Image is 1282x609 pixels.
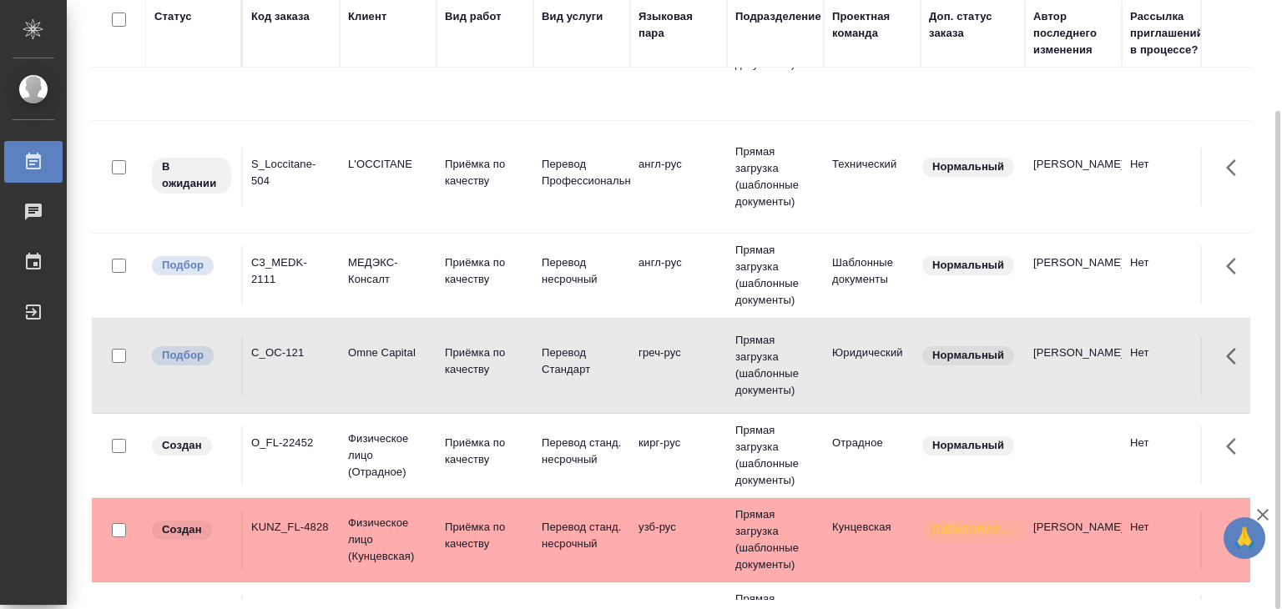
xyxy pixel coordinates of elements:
p: Физическое лицо (Кунцевская) [348,515,428,565]
td: узб-рус [630,511,727,569]
td: Шаблонные документы [824,246,921,304]
p: Приёмка по качеству [445,156,525,189]
button: Здесь прячутся важные кнопки [1216,336,1256,376]
td: Прямая загрузка (шаблонные документы) [727,234,824,317]
p: Приёмка по качеству [445,519,525,552]
td: [PERSON_NAME] [1025,336,1122,395]
div: C3_MEDK-2111 [251,254,331,288]
div: Проектная команда [832,8,912,42]
td: Прямая загрузка (шаблонные документы) [727,414,824,497]
button: Здесь прячутся важные кнопки [1216,426,1256,466]
div: C_OC-121 [251,345,331,361]
div: Исполнитель назначен, приступать к работе пока рано [150,156,233,195]
td: Прямая загрузка (шаблонные документы) [727,324,824,407]
p: Создан [162,437,202,454]
button: Здесь прячутся важные кнопки [1216,148,1256,188]
td: [PERSON_NAME] [1025,246,1122,304]
td: [PERSON_NAME] [1025,148,1122,206]
p: Физическое лицо (Отрадное) [348,430,428,481]
p: Нормальный [932,437,1004,454]
p: В ожидании [162,159,221,192]
td: греч-рус [630,336,727,395]
td: англ-рус [630,246,727,304]
div: Можно подбирать исполнителей [150,345,233,367]
p: [DEMOGRAPHIC_DATA] [932,521,1016,538]
td: Нет [1122,426,1219,485]
p: Создан [162,521,202,538]
td: англ-рус [630,148,727,206]
div: S_Loccitane-504 [251,156,331,189]
p: Перевод несрочный [542,254,622,288]
div: Вид услуги [542,8,603,25]
td: Кунцевская [824,511,921,569]
td: Технический [824,148,921,206]
div: Заказ еще не согласован с клиентом, искать исполнителей рано [150,435,233,457]
div: O_FL-22452 [251,435,331,451]
p: Перевод Профессиональный [542,156,622,189]
p: Перевод станд. несрочный [542,435,622,468]
td: [PERSON_NAME] [1025,511,1122,569]
td: Нет [1122,336,1219,395]
p: Подбор [162,347,204,364]
p: Подбор [162,257,204,274]
div: Клиент [348,8,386,25]
td: Прямая загрузка (шаблонные документы) [727,135,824,219]
td: Юридический [824,336,921,395]
p: Нормальный [932,257,1004,274]
p: L'OCCITANE [348,156,428,173]
p: Перевод станд. несрочный [542,519,622,552]
div: Автор последнего изменения [1033,8,1113,58]
div: Статус [154,8,192,25]
div: Код заказа [251,8,310,25]
td: кирг-рус [630,426,727,485]
div: Вид работ [445,8,502,25]
div: Заказ еще не согласован с клиентом, искать исполнителей рано [150,519,233,541]
td: Нет [1122,148,1219,206]
td: Отрадное [824,426,921,485]
span: 🙏 [1230,521,1259,556]
p: Приёмка по качеству [445,345,525,378]
button: Здесь прячутся важные кнопки [1216,246,1256,286]
p: МЕДЭКС-Консалт [348,254,428,288]
div: KUNZ_FL-4828 [251,519,331,536]
td: Прямая загрузка (шаблонные документы) [727,498,824,581]
p: Нормальный [932,159,1004,175]
td: Нет [1122,511,1219,569]
td: Нет [1122,246,1219,304]
div: Языковая пара [638,8,719,42]
button: Здесь прячутся важные кнопки [1216,511,1256,551]
div: Доп. статус заказа [929,8,1017,42]
p: Перевод Стандарт [542,345,622,378]
button: 🙏 [1224,517,1265,559]
p: Приёмка по качеству [445,435,525,468]
div: Можно подбирать исполнителей [150,254,233,277]
p: Omne Capital [348,345,428,361]
div: Рассылка приглашений в процессе? [1130,8,1210,58]
p: Приёмка по качеству [445,254,525,288]
div: Подразделение [735,8,821,25]
p: Нормальный [932,347,1004,364]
